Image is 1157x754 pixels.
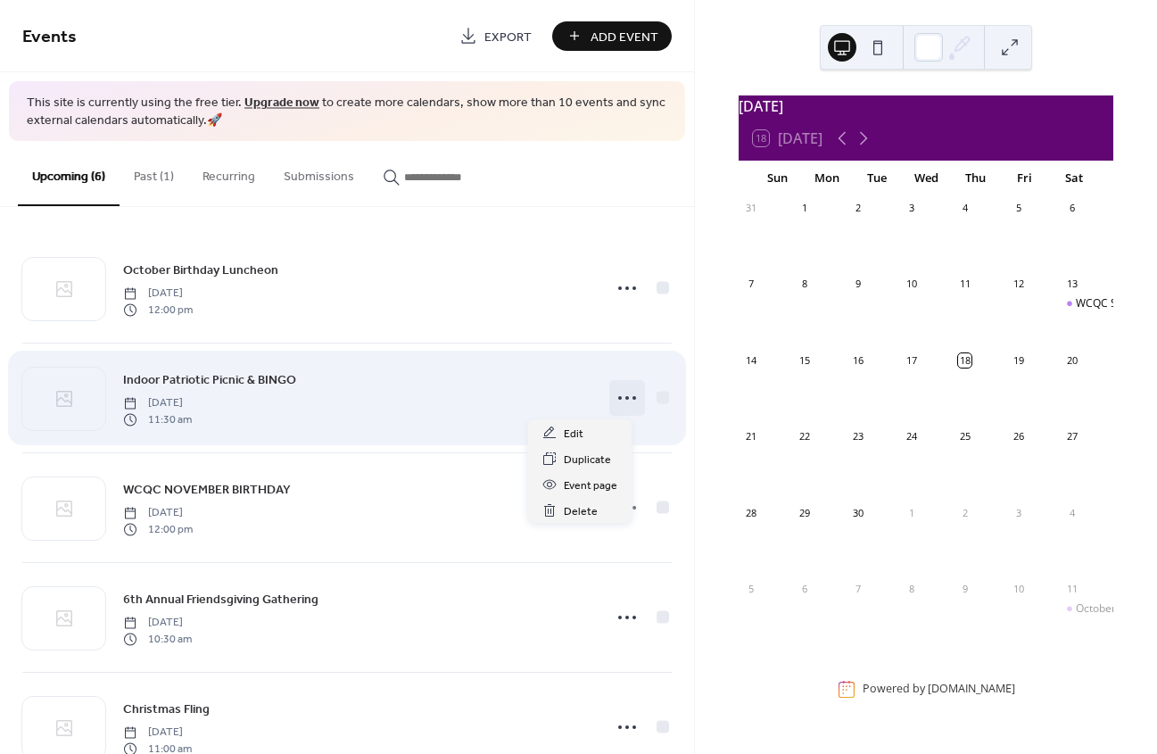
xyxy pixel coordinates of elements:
[1012,202,1025,215] div: 5
[564,451,611,469] span: Duplicate
[739,95,1113,117] div: [DATE]
[120,141,188,204] button: Past (1)
[123,700,210,719] span: Christmas Fling
[744,506,757,519] div: 28
[564,502,598,521] span: Delete
[1065,353,1078,367] div: 20
[798,582,811,595] div: 6
[18,141,120,206] button: Upcoming (6)
[851,506,864,519] div: 30
[852,161,901,196] div: Tue
[1065,278,1078,291] div: 13
[958,353,971,367] div: 18
[744,353,757,367] div: 14
[123,302,193,318] span: 12:00 pm
[123,589,318,609] a: 6th Annual Friendsgiving Gathering
[1060,296,1113,311] div: WCQC SEPT BIRTHDAY
[863,682,1015,697] div: Powered by
[123,411,192,427] span: 11:30 am
[123,286,193,302] span: [DATE]
[484,28,532,46] span: Export
[123,505,193,521] span: [DATE]
[798,353,811,367] div: 15
[958,202,971,215] div: 4
[905,202,918,215] div: 3
[851,278,864,291] div: 9
[958,582,971,595] div: 9
[744,278,757,291] div: 7
[1012,582,1025,595] div: 10
[123,371,296,390] span: Indoor Patriotic Picnic & BINGO
[188,141,269,204] button: Recurring
[123,725,192,741] span: [DATE]
[123,615,192,631] span: [DATE]
[564,476,617,495] span: Event page
[1012,278,1025,291] div: 12
[753,161,802,196] div: Sun
[1050,161,1099,196] div: Sat
[123,260,278,280] a: October Birthday Luncheon
[446,21,545,51] a: Export
[958,430,971,443] div: 25
[744,430,757,443] div: 21
[1060,601,1113,617] div: October Birthday Luncheon
[123,261,278,280] span: October Birthday Luncheon
[905,353,918,367] div: 17
[1065,202,1078,215] div: 6
[1065,582,1078,595] div: 11
[851,202,864,215] div: 2
[958,278,971,291] div: 11
[951,161,1000,196] div: Thu
[1065,506,1078,519] div: 4
[901,161,950,196] div: Wed
[851,430,864,443] div: 23
[958,506,971,519] div: 2
[123,699,210,719] a: Christmas Fling
[123,591,318,609] span: 6th Annual Friendsgiving Gathering
[564,425,583,443] span: Edit
[744,202,757,215] div: 31
[798,506,811,519] div: 29
[269,141,368,204] button: Submissions
[123,369,296,390] a: Indoor Patriotic Picnic & BINGO
[744,582,757,595] div: 5
[798,278,811,291] div: 8
[552,21,672,51] button: Add Event
[123,631,192,647] span: 10:30 am
[1012,506,1025,519] div: 3
[27,95,667,129] span: This site is currently using the free tier. to create more calendars, show more than 10 events an...
[798,202,811,215] div: 1
[22,20,77,54] span: Events
[591,28,658,46] span: Add Event
[851,353,864,367] div: 16
[1012,430,1025,443] div: 26
[1000,161,1049,196] div: Fri
[123,481,291,500] span: WCQC NOVEMBER BIRTHDAY
[123,479,291,500] a: WCQC NOVEMBER BIRTHDAY
[905,582,918,595] div: 8
[905,430,918,443] div: 24
[851,582,864,595] div: 7
[1012,353,1025,367] div: 19
[123,521,193,537] span: 12:00 pm
[1065,430,1078,443] div: 27
[928,682,1015,697] a: [DOMAIN_NAME]
[798,430,811,443] div: 22
[905,278,918,291] div: 10
[244,91,319,115] a: Upgrade now
[905,506,918,519] div: 1
[803,161,852,196] div: Mon
[123,395,192,411] span: [DATE]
